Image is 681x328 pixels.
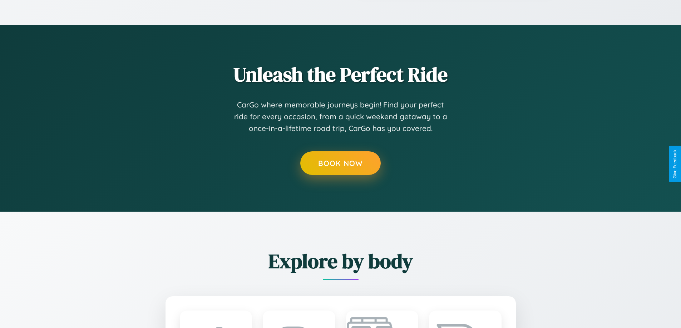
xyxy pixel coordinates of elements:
h2: Explore by body [126,247,555,275]
p: CarGo where memorable journeys begin! Find your perfect ride for every occasion, from a quick wee... [233,99,448,135]
h2: Unleash the Perfect Ride [126,61,555,88]
div: Give Feedback [672,150,677,178]
button: Book Now [300,151,381,175]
